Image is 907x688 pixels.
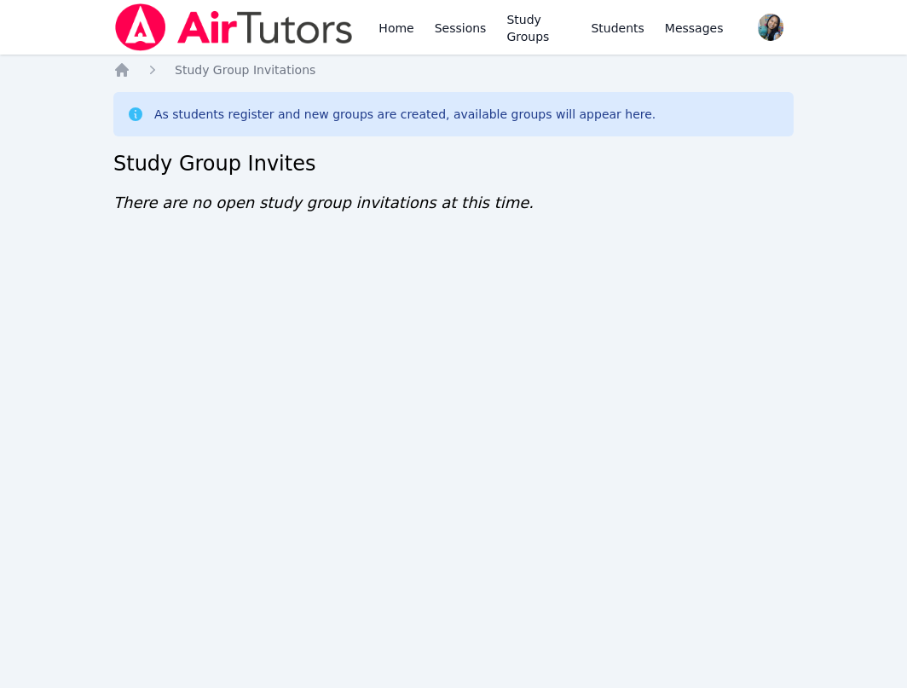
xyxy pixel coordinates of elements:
span: There are no open study group invitations at this time. [113,194,534,211]
a: Study Group Invitations [175,61,315,78]
span: Messages [665,20,724,37]
nav: Breadcrumb [113,61,794,78]
div: As students register and new groups are created, available groups will appear here. [154,106,656,123]
img: Air Tutors [113,3,355,51]
h2: Study Group Invites [113,150,794,177]
span: Study Group Invitations [175,63,315,77]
